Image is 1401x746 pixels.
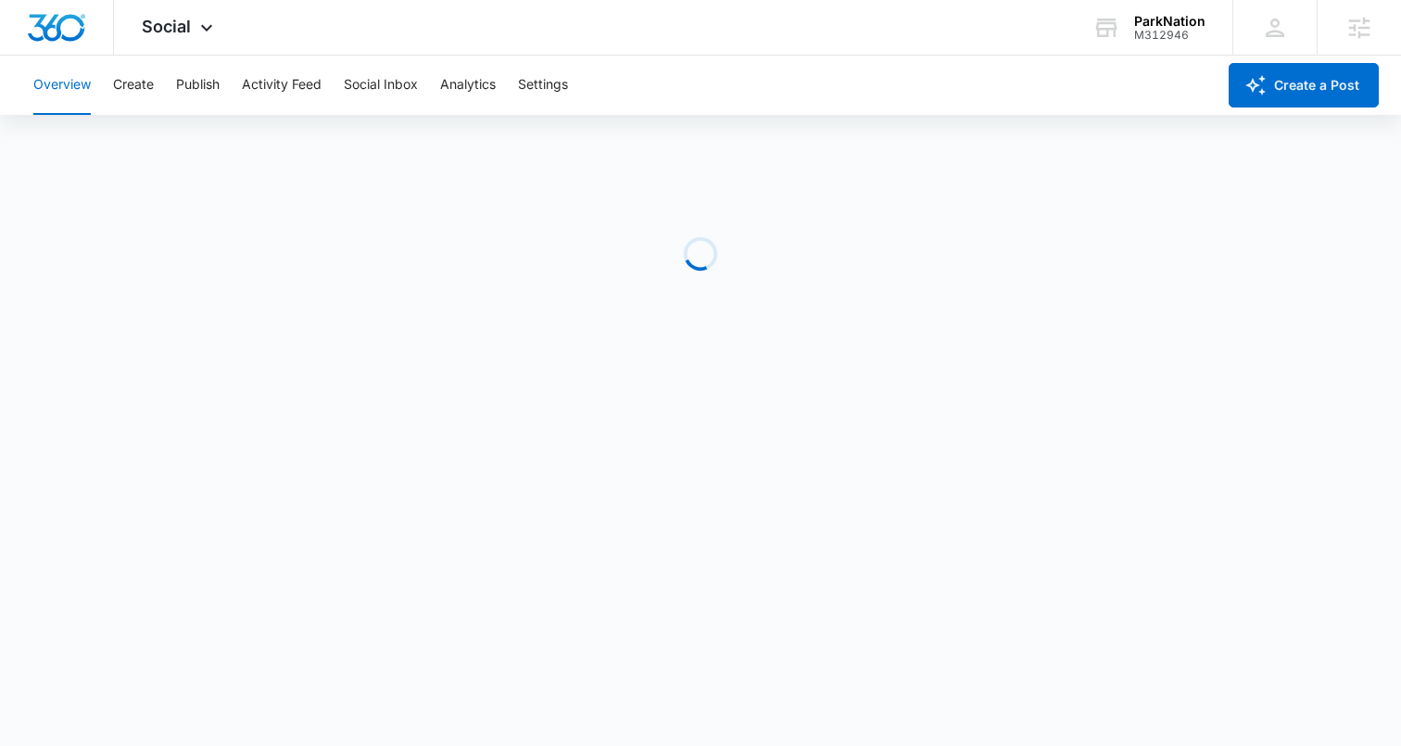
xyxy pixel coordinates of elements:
div: account id [1134,29,1205,42]
button: Create [113,56,154,115]
button: Activity Feed [242,56,322,115]
div: account name [1134,14,1205,29]
button: Settings [518,56,568,115]
button: Overview [33,56,91,115]
button: Publish [176,56,220,115]
button: Social Inbox [344,56,418,115]
button: Analytics [440,56,496,115]
button: Create a Post [1229,63,1379,107]
span: Social [142,17,191,36]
